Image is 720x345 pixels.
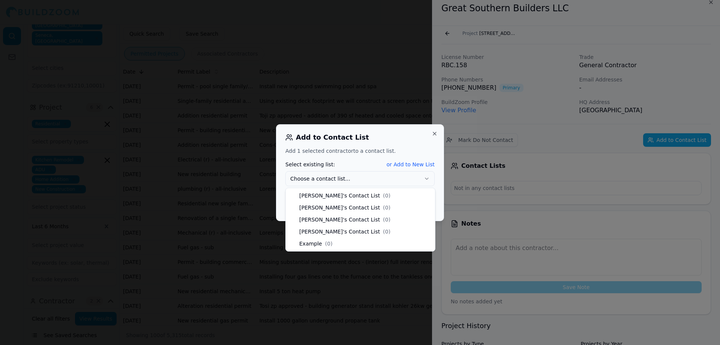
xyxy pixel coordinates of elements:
span: ( 0 ) [383,216,390,223]
span: [PERSON_NAME]'s Contact List [299,216,380,223]
span: [PERSON_NAME]'s Contact List [299,204,380,211]
span: [PERSON_NAME]'s Contact List [299,192,380,199]
h2: Add to Contact List [285,134,435,141]
span: ( 0 ) [383,192,390,199]
span: [PERSON_NAME]'s Contact List [299,228,380,235]
div: Add 1 selected contractor to a contact list. [285,147,435,155]
span: ( 0 ) [383,228,390,235]
span: Select existing list: [285,161,335,168]
span: Example [299,240,322,247]
button: or Add to New List [387,161,435,168]
span: ( 0 ) [325,240,333,247]
span: ( 0 ) [383,204,390,211]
